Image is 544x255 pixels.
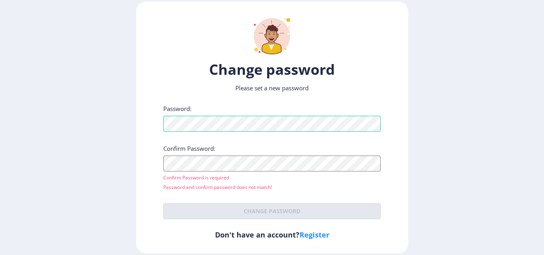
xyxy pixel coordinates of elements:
[163,203,381,219] button: Change password
[163,184,381,191] p: Password and confirm password does not match!
[163,60,381,79] h1: Change password
[248,12,296,60] img: winner
[163,174,229,181] span: Confirm Password is required
[163,105,192,113] label: Password:
[163,230,381,239] h6: Don't have an account?
[299,230,329,239] a: Register
[163,84,381,92] p: Please set a new password
[163,144,215,152] label: Confirm Password:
